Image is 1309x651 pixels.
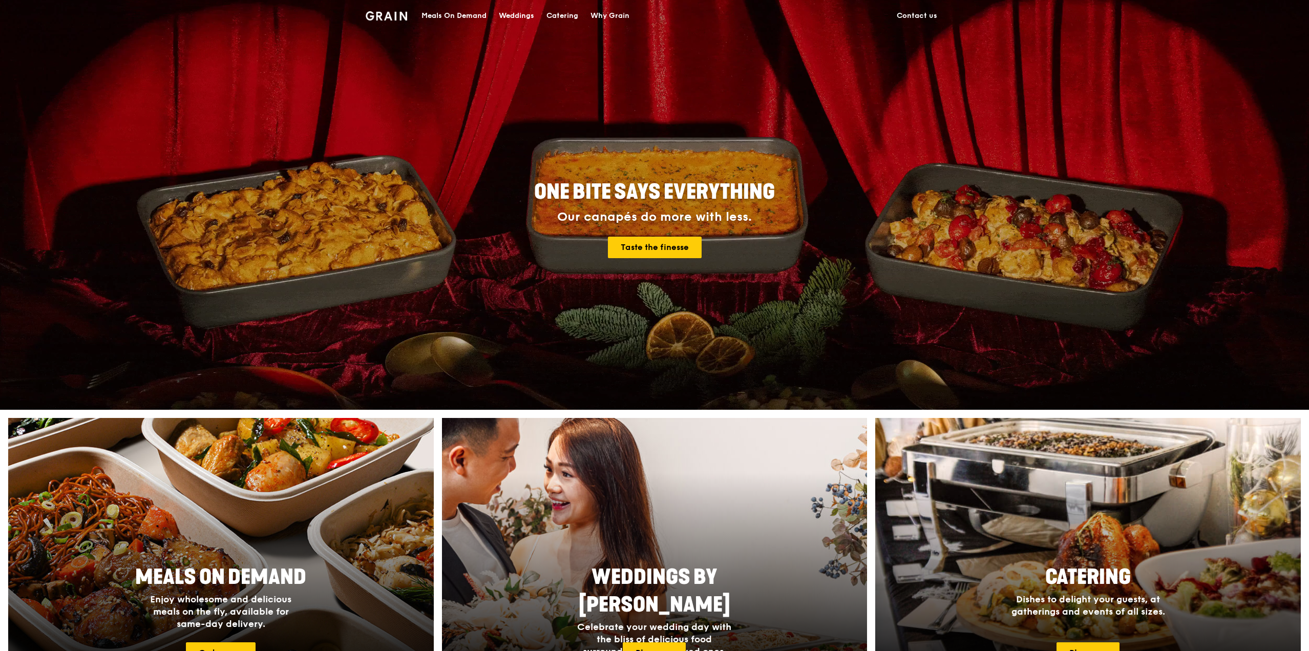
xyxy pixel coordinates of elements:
[584,1,636,31] a: Why Grain
[891,1,943,31] a: Contact us
[590,1,629,31] div: Why Grain
[366,11,407,20] img: Grain
[1045,565,1131,590] span: Catering
[579,565,730,617] span: Weddings by [PERSON_NAME]
[470,210,839,224] div: Our canapés do more with less.
[608,237,702,258] a: Taste the finesse
[421,1,487,31] div: Meals On Demand
[493,1,540,31] a: Weddings
[546,1,578,31] div: Catering
[534,180,775,204] span: ONE BITE SAYS EVERYTHING
[499,1,534,31] div: Weddings
[150,594,291,629] span: Enjoy wholesome and delicious meals on the fly, available for same-day delivery.
[135,565,306,590] span: Meals On Demand
[540,1,584,31] a: Catering
[1011,594,1165,617] span: Dishes to delight your guests, at gatherings and events of all sizes.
